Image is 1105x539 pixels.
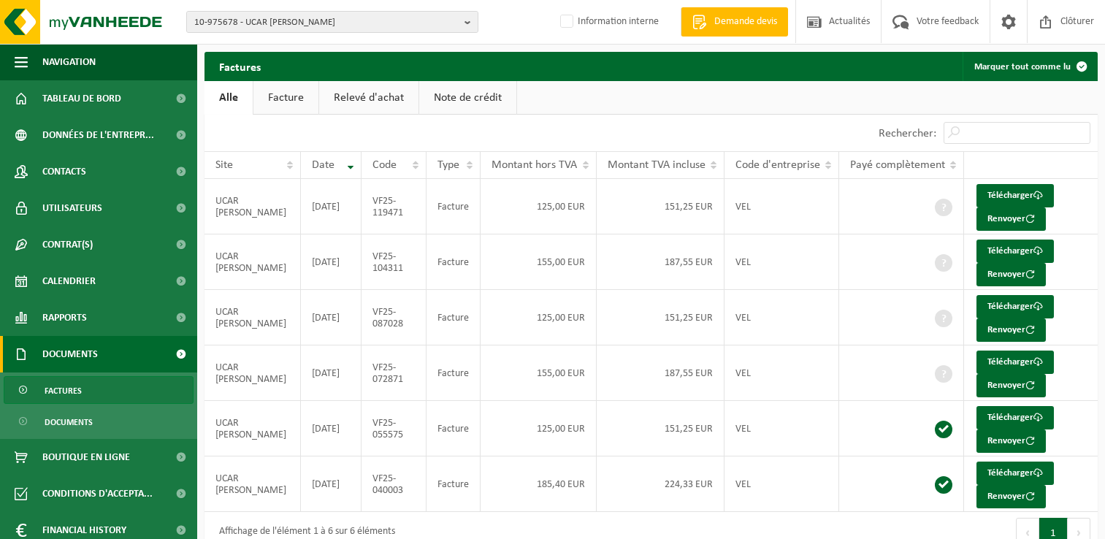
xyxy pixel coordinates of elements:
td: 187,55 EUR [597,234,724,290]
span: Payé complètement [850,159,945,171]
td: 187,55 EUR [597,345,724,401]
a: Alle [204,81,253,115]
a: Demande devis [681,7,788,37]
a: Documents [4,408,194,435]
td: VEL [724,345,839,401]
td: VEL [724,290,839,345]
span: Tableau de bord [42,80,121,117]
button: Renvoyer [976,318,1046,342]
a: Télécharger [976,184,1054,207]
td: VF25-055575 [362,401,427,456]
span: Utilisateurs [42,190,102,226]
span: Demande devis [711,15,781,29]
td: 151,25 EUR [597,401,724,456]
span: Documents [42,336,98,372]
td: [DATE] [301,179,362,234]
a: Note de crédit [419,81,516,115]
span: Code [372,159,397,171]
button: Renvoyer [976,485,1046,508]
span: Calendrier [42,263,96,299]
td: UCAR [PERSON_NAME] [204,290,301,345]
span: Date [312,159,334,171]
a: Télécharger [976,462,1054,485]
td: Facture [427,290,481,345]
button: Marquer tout comme lu [963,52,1096,81]
span: 10-975678 - UCAR [PERSON_NAME] [194,12,459,34]
button: Renvoyer [976,207,1046,231]
td: 155,00 EUR [481,345,597,401]
td: Facture [427,345,481,401]
td: Facture [427,234,481,290]
span: Factures [45,377,82,405]
span: Type [437,159,459,171]
span: Documents [45,408,93,436]
td: [DATE] [301,456,362,512]
td: VF25-119471 [362,179,427,234]
button: Renvoyer [976,263,1046,286]
td: 125,00 EUR [481,290,597,345]
td: VEL [724,179,839,234]
td: [DATE] [301,234,362,290]
td: VF25-087028 [362,290,427,345]
button: 10-975678 - UCAR [PERSON_NAME] [186,11,478,33]
a: Factures [4,376,194,404]
td: [DATE] [301,290,362,345]
td: VF25-104311 [362,234,427,290]
span: Contacts [42,153,86,190]
td: VF25-072871 [362,345,427,401]
td: Facture [427,456,481,512]
span: Contrat(s) [42,226,93,263]
td: VF25-040003 [362,456,427,512]
td: UCAR [PERSON_NAME] [204,234,301,290]
button: Renvoyer [976,429,1046,453]
td: 185,40 EUR [481,456,597,512]
a: Télécharger [976,240,1054,263]
td: VEL [724,456,839,512]
td: UCAR [PERSON_NAME] [204,345,301,401]
span: Rapports [42,299,87,336]
span: Code d'entreprise [735,159,820,171]
td: VEL [724,234,839,290]
td: [DATE] [301,401,362,456]
a: Relevé d'achat [319,81,418,115]
a: Télécharger [976,295,1054,318]
td: 125,00 EUR [481,179,597,234]
span: Données de l'entrepr... [42,117,154,153]
td: UCAR [PERSON_NAME] [204,401,301,456]
td: 151,25 EUR [597,290,724,345]
a: Télécharger [976,406,1054,429]
td: 151,25 EUR [597,179,724,234]
span: Conditions d'accepta... [42,475,153,512]
td: [DATE] [301,345,362,401]
td: VEL [724,401,839,456]
span: Montant TVA incluse [608,159,706,171]
td: 125,00 EUR [481,401,597,456]
button: Renvoyer [976,374,1046,397]
td: Facture [427,179,481,234]
td: UCAR [PERSON_NAME] [204,179,301,234]
td: 155,00 EUR [481,234,597,290]
a: Télécharger [976,351,1054,374]
span: Site [215,159,233,171]
td: 224,33 EUR [597,456,724,512]
a: Facture [253,81,318,115]
span: Boutique en ligne [42,439,130,475]
span: Navigation [42,44,96,80]
td: UCAR [PERSON_NAME] [204,456,301,512]
td: Facture [427,401,481,456]
h2: Factures [204,52,275,80]
span: Montant hors TVA [492,159,577,171]
label: Information interne [557,11,659,33]
label: Rechercher: [879,128,936,139]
